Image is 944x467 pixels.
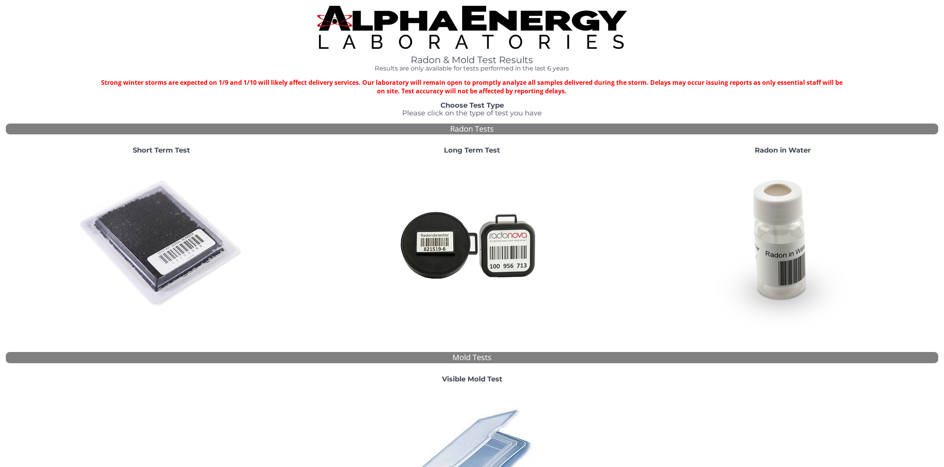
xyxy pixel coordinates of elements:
[101,78,843,96] strong: Strong winter storms are expected on 1/9 and 1/10 will likely affect delivery services. Our labor...
[286,55,659,65] h1: Radon & Mold Test Results
[6,124,938,135] div: Radon Tests
[286,65,659,72] h4: Results are only available for tests performed in the last 6 years
[78,161,245,327] img: ShortTerm.jpg
[700,161,866,327] img: RadoninWater.jpg
[133,146,190,155] strong: Short Term Test
[440,101,504,110] strong: Choose Test Type
[389,161,555,327] img: Radtrak2vsRadtrak3.jpg
[755,146,811,155] strong: Radon in Water
[402,109,542,117] span: Please click on the type of test you have
[444,146,500,155] strong: Long Term Test
[442,375,502,383] strong: Visible Mold Test
[317,6,627,49] img: TightCrop.jpg
[6,352,938,363] div: Mold Tests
